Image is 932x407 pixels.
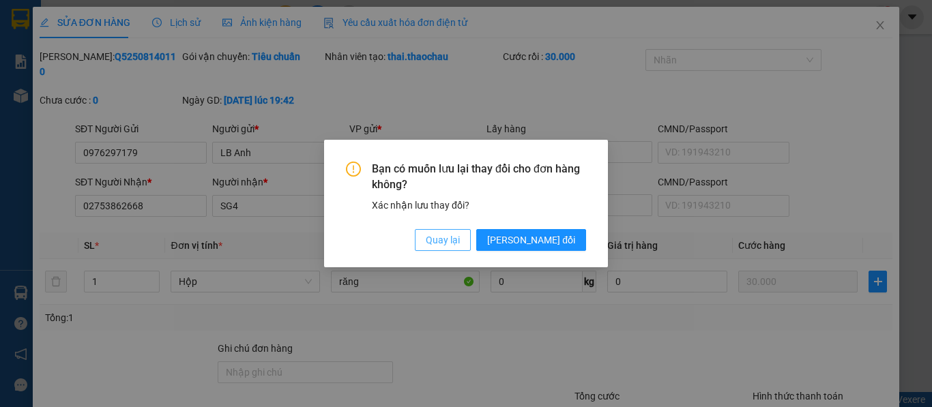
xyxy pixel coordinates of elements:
span: Quay lại [426,232,460,247]
button: Quay lại [415,229,471,251]
span: Bạn có muốn lưu lại thay đổi cho đơn hàng không? [372,162,586,192]
div: Xác nhận lưu thay đổi? [372,198,586,213]
button: [PERSON_NAME] đổi [476,229,586,251]
span: exclamation-circle [346,162,361,177]
span: [PERSON_NAME] đổi [487,232,575,247]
